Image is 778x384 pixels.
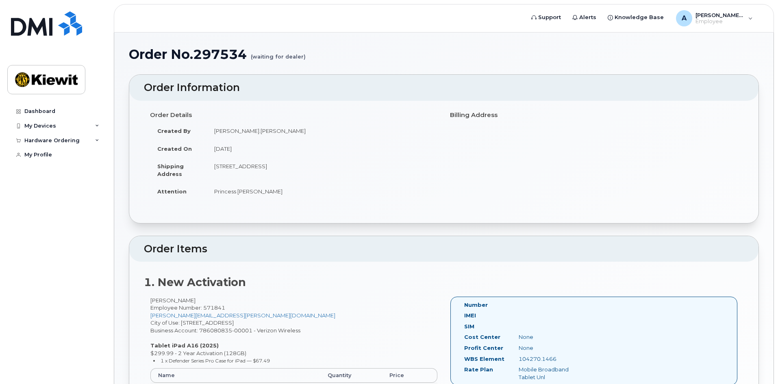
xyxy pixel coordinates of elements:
label: Profit Center [464,344,503,352]
strong: Created On [157,145,192,152]
div: 104270.1466 [513,355,589,363]
th: Quantity [320,368,382,383]
h2: Order Items [144,243,744,255]
th: Name [150,368,320,383]
span: Employee Number: 571841 [150,304,225,311]
td: Princess [PERSON_NAME] [207,182,438,200]
a: [PERSON_NAME][EMAIL_ADDRESS][PERSON_NAME][DOMAIN_NAME] [150,312,335,319]
small: 1 x Defender Series Pro Case for iPad — $67.49 [161,358,270,364]
strong: Tablet iPad A16 (2025) [150,342,219,349]
h2: Order Information [144,82,744,93]
strong: 1. New Activation [144,276,246,289]
td: [DATE] [207,140,438,158]
label: Rate Plan [464,366,493,373]
td: [PERSON_NAME].[PERSON_NAME] [207,122,438,140]
div: Mobile Broadband Tablet Unl [513,366,589,381]
td: [STREET_ADDRESS] [207,157,438,182]
th: Price [382,368,437,383]
label: WBS Element [464,355,504,363]
label: Number [464,301,488,309]
h1: Order No.297534 [129,47,759,61]
strong: Attention [157,188,187,195]
h4: Order Details [150,112,438,119]
label: IMEI [464,312,476,319]
div: None [513,333,589,341]
label: Cost Center [464,333,500,341]
strong: Created By [157,128,191,134]
small: (waiting for dealer) [251,47,306,60]
label: SIM [464,323,474,330]
h4: Billing Address [450,112,738,119]
div: None [513,344,589,352]
strong: Shipping Address [157,163,184,177]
